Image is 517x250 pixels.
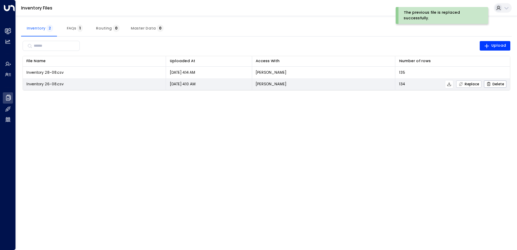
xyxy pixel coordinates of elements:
span: 1 [77,25,83,32]
span: Delete [486,82,504,86]
p: [DATE] 4:10 AM [170,81,196,87]
button: Upload [480,41,511,51]
span: 2 [46,25,53,32]
span: Routing [96,26,120,31]
span: 0 [113,25,120,32]
span: 0 [157,25,164,32]
span: Inventory 28-08.csv [26,70,64,75]
span: Replace [459,82,479,86]
div: Access With [256,58,391,64]
div: Uploaded At [170,58,248,64]
div: File Name [26,58,46,64]
a: Inventory Files [21,5,52,11]
div: File Name [26,58,162,64]
span: Inventory 26-08.csv [26,81,64,87]
span: Master Data [131,26,164,31]
p: [PERSON_NAME] [256,70,286,75]
span: FAQs [67,26,83,31]
div: The previous file is replaced successfully. [404,10,478,21]
p: [DATE] 4:14 AM [170,70,195,75]
p: [PERSON_NAME] [256,81,286,87]
div: Uploaded At [170,58,195,64]
span: 134 [399,81,405,87]
div: Number of rows [399,58,506,64]
span: Inventory [27,26,53,31]
span: 135 [399,70,405,75]
span: Upload [484,42,506,49]
button: Replace [456,80,481,88]
div: Number of rows [399,58,431,64]
button: Delete [484,80,506,88]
